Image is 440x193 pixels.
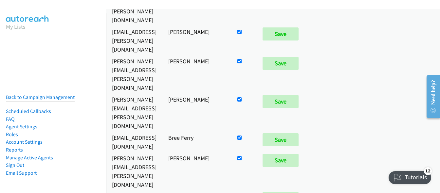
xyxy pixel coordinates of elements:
a: Sign Out [6,162,24,168]
td: [PERSON_NAME][EMAIL_ADDRESS][PERSON_NAME][DOMAIN_NAME] [106,93,162,132]
a: FAQ [6,116,14,122]
a: Email Support [6,170,37,176]
td: [PERSON_NAME] [162,55,230,93]
td: Bree Ferry [162,132,230,152]
a: Back to Campaign Management [6,94,75,100]
a: Roles [6,131,18,137]
a: Agent Settings [6,123,37,130]
td: [PERSON_NAME] [162,26,230,55]
input: Save [263,133,299,146]
td: [PERSON_NAME][EMAIL_ADDRESS][PERSON_NAME][DOMAIN_NAME] [106,152,162,190]
input: Save [263,57,299,70]
a: Account Settings [6,139,43,145]
input: Save [263,95,299,108]
td: [PERSON_NAME] [162,152,230,190]
input: Save [263,27,299,40]
a: My Lists [6,23,26,30]
td: [EMAIL_ADDRESS][DOMAIN_NAME] [106,132,162,152]
td: [PERSON_NAME] [162,93,230,132]
a: Manage Active Agents [6,154,53,161]
a: Reports [6,147,23,153]
iframe: Resource Center [421,71,440,122]
a: Scheduled Callbacks [6,108,51,114]
iframe: Checklist [385,165,435,188]
td: [PERSON_NAME][EMAIL_ADDRESS][PERSON_NAME][DOMAIN_NAME] [106,55,162,93]
input: Save [263,154,299,167]
td: [EMAIL_ADDRESS][PERSON_NAME][DOMAIN_NAME] [106,26,162,55]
